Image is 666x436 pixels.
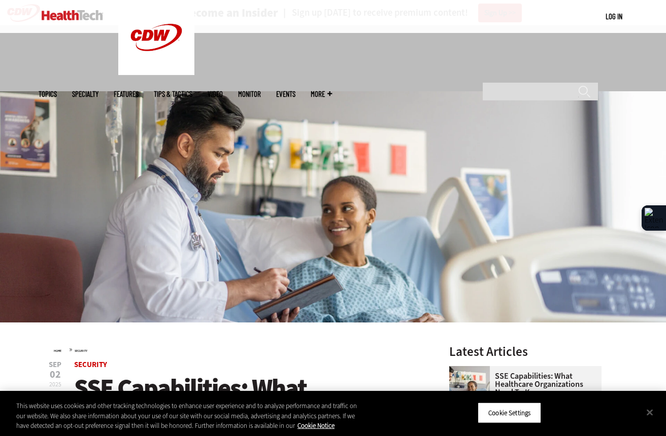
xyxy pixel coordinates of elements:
img: Doctor speaking with patient [449,366,490,407]
span: Specialty [72,90,98,98]
a: CDW [118,67,194,78]
a: Tips & Tactics [154,90,192,98]
a: Events [276,90,295,98]
span: More [311,90,332,98]
button: Cookie Settings [478,402,541,423]
span: 02 [49,370,61,380]
img: Home [42,10,103,20]
span: 2025 [49,380,61,388]
div: User menu [606,11,622,22]
a: MonITor [238,90,261,98]
img: Extension Icon [645,208,663,228]
a: More information about your privacy [297,421,335,430]
a: Doctor speaking with patient [449,366,495,374]
button: Close [639,401,661,423]
span: Topics [39,90,57,98]
a: Home [54,349,61,353]
a: Security [75,349,87,353]
a: Video [208,90,223,98]
a: Security [74,359,107,370]
div: » [54,345,422,353]
h3: Latest Articles [449,345,602,358]
a: Features [114,90,139,98]
span: Sep [49,361,61,369]
div: This website uses cookies and other tracking technologies to enhance user experience and to analy... [16,401,367,431]
a: SSE Capabilities: What Healthcare Organizations Need to Know [449,372,595,396]
a: Log in [606,12,622,21]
